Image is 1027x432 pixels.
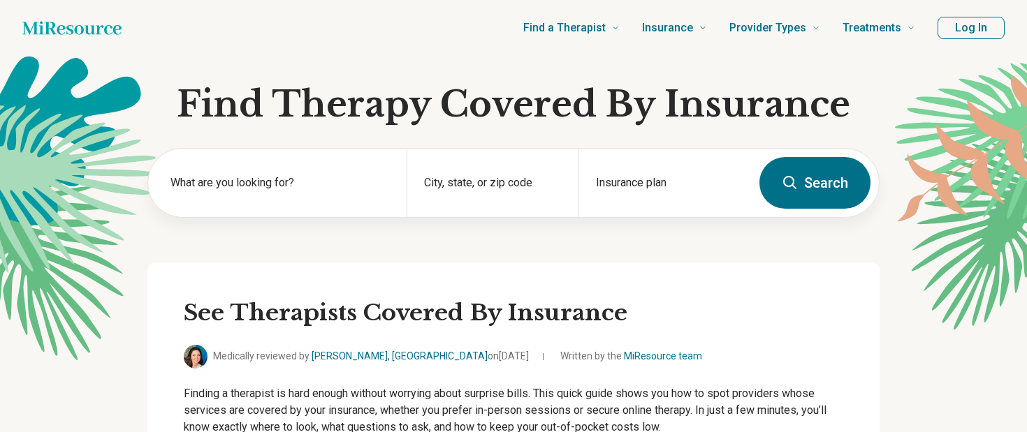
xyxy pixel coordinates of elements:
h1: Find Therapy Covered By Insurance [147,84,880,126]
h2: See Therapists Covered By Insurance [184,299,843,328]
a: MiResource team [624,350,702,362]
span: Provider Types [729,18,806,38]
span: Medically reviewed by [213,349,529,364]
span: Find a Therapist [523,18,606,38]
span: Treatments [843,18,901,38]
span: on [DATE] [488,350,529,362]
label: What are you looking for? [170,174,390,191]
a: [PERSON_NAME], [GEOGRAPHIC_DATA] [312,350,488,362]
a: Home page [22,14,122,42]
button: Log In [938,17,1005,39]
button: Search [759,157,871,209]
span: Written by the [560,349,702,364]
span: Insurance [642,18,693,38]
